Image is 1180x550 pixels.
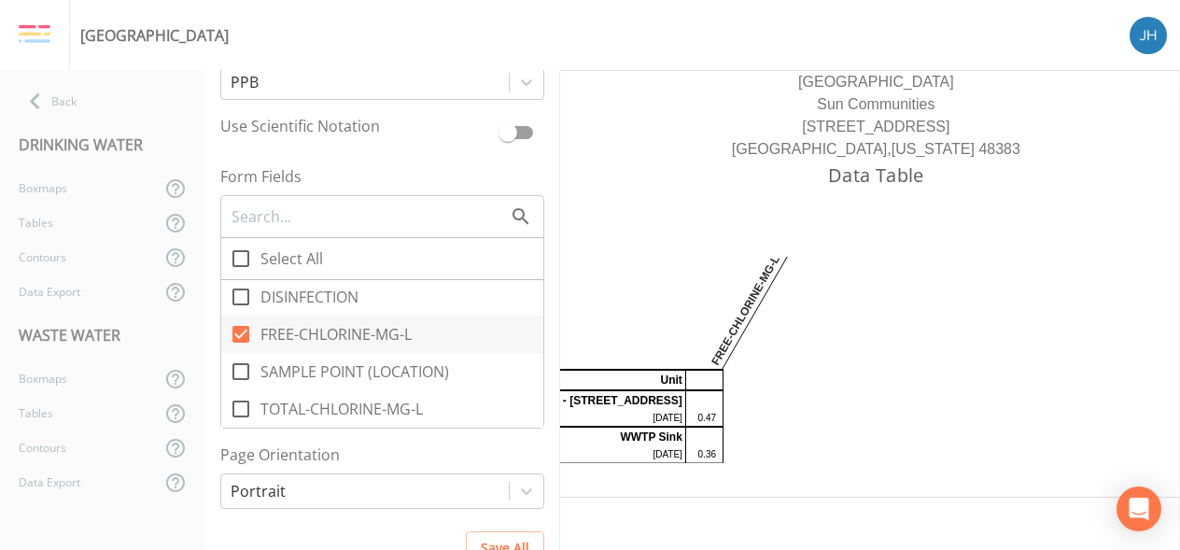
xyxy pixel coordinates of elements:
td: Office - [STREET_ADDRESS] [526,390,686,410]
div: [GEOGRAPHIC_DATA] [80,24,229,47]
span: Select All [260,247,323,270]
span: FREE-CHLORINE-MG-L [711,249,784,367]
img: 84dca5caa6e2e8dac459fb12ff18e533 [1130,17,1167,54]
img: logo [19,24,50,45]
td: WWTP Sink [526,427,686,446]
td: 0.47 [685,410,717,427]
label: Form Fields [220,165,544,188]
label: Page Orientation [220,444,544,466]
span: SAMPLE POINT (LOCATION) [260,360,449,383]
th: Unit [526,370,686,390]
span: TOTAL-CHLORINE-MG-L [260,398,423,420]
td: [DATE] [526,446,686,463]
td: 0.36 [685,446,717,463]
span: DISINFECTION [260,286,358,308]
span: FREE-CHLORINE-MG-L [260,323,412,346]
td: [DATE] [526,410,686,427]
label: Use Scientific Notation [220,115,490,143]
div: Open Intercom Messenger [1117,487,1161,531]
input: Search... [230,204,510,229]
